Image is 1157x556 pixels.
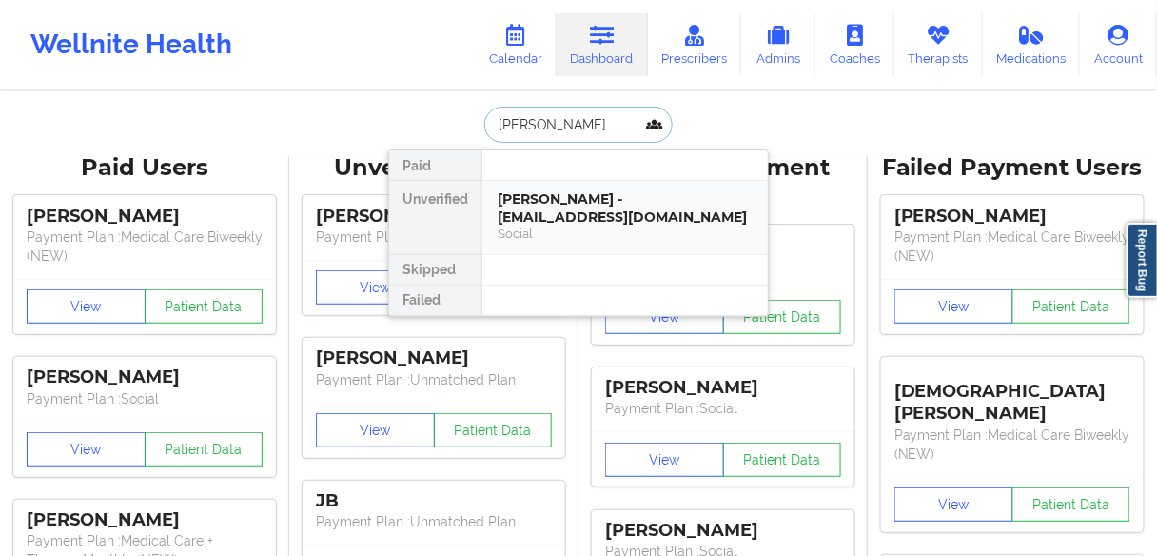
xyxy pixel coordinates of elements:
[605,443,724,477] button: View
[316,490,552,512] div: JB
[605,377,841,399] div: [PERSON_NAME]
[389,150,481,181] div: Paid
[605,399,841,418] p: Payment Plan : Social
[1012,487,1131,522] button: Patient Data
[389,255,481,286] div: Skipped
[316,413,435,447] button: View
[723,443,842,477] button: Patient Data
[316,347,552,369] div: [PERSON_NAME]
[389,286,481,316] div: Failed
[27,432,146,467] button: View
[1080,13,1157,76] a: Account
[27,206,263,228] div: [PERSON_NAME]
[894,228,1130,266] p: Payment Plan : Medical Care Biweekly (NEW)
[316,206,552,228] div: [PERSON_NAME]
[27,228,263,266] p: Payment Plan : Medical Care Biweekly (NEW)
[881,153,1144,183] div: Failed Payment Users
[498,190,753,226] div: [PERSON_NAME] - [EMAIL_ADDRESS][DOMAIN_NAME]
[27,509,263,531] div: [PERSON_NAME]
[145,432,264,467] button: Patient Data
[605,300,724,334] button: View
[434,413,553,447] button: Patient Data
[316,228,552,247] p: Payment Plan : Unmatched Plan
[316,512,552,531] p: Payment Plan : Unmatched Plan
[316,370,552,389] p: Payment Plan : Unmatched Plan
[894,487,1013,522] button: View
[498,226,753,242] div: Social
[815,13,894,76] a: Coaches
[13,153,276,183] div: Paid Users
[27,367,263,388] div: [PERSON_NAME]
[894,13,983,76] a: Therapists
[605,520,841,542] div: [PERSON_NAME]
[27,289,146,324] button: View
[27,389,263,408] p: Payment Plan : Social
[145,289,264,324] button: Patient Data
[894,206,1130,228] div: [PERSON_NAME]
[723,300,842,334] button: Patient Data
[894,367,1130,425] div: [DEMOGRAPHIC_DATA][PERSON_NAME]
[741,13,815,76] a: Admins
[1127,223,1157,298] a: Report Bug
[557,13,648,76] a: Dashboard
[1012,289,1131,324] button: Patient Data
[894,426,1130,464] p: Payment Plan : Medical Care Biweekly (NEW)
[648,13,742,76] a: Prescribers
[475,13,557,76] a: Calendar
[303,153,565,183] div: Unverified Users
[316,270,435,305] button: View
[894,289,1013,324] button: View
[983,13,1081,76] a: Medications
[389,181,481,255] div: Unverified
